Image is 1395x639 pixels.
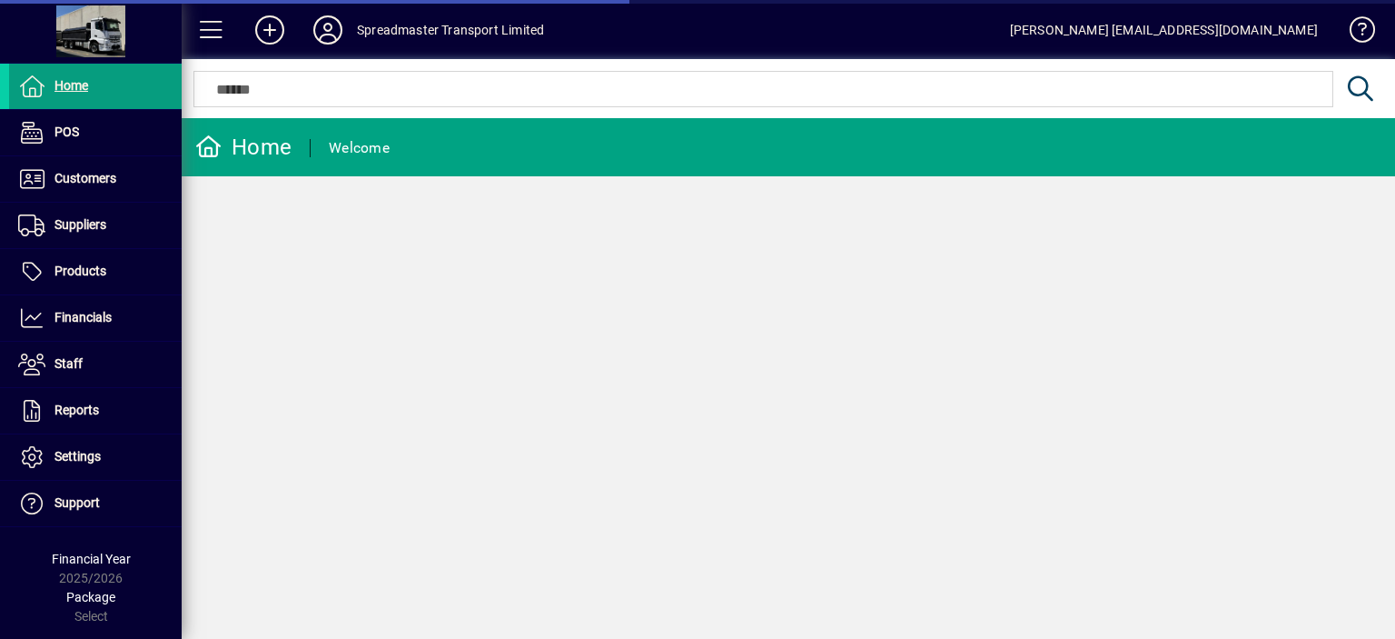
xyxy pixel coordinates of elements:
[9,156,182,202] a: Customers
[1336,4,1372,63] a: Knowledge Base
[54,264,106,278] span: Products
[54,217,106,232] span: Suppliers
[9,481,182,526] a: Support
[1010,15,1318,45] div: [PERSON_NAME] [EMAIL_ADDRESS][DOMAIN_NAME]
[54,310,112,324] span: Financials
[54,449,101,464] span: Settings
[9,342,182,387] a: Staff
[195,133,292,162] div: Home
[66,590,115,604] span: Package
[52,552,131,566] span: Financial Year
[9,388,182,434] a: Reports
[9,249,182,295] a: Products
[54,403,99,417] span: Reports
[9,203,182,248] a: Suppliers
[241,14,299,46] button: Add
[9,434,182,480] a: Settings
[54,171,116,185] span: Customers
[54,125,79,139] span: POS
[9,110,182,155] a: POS
[357,15,544,45] div: Spreadmaster Transport Limited
[54,356,83,371] span: Staff
[299,14,357,46] button: Profile
[329,134,390,163] div: Welcome
[54,495,100,510] span: Support
[9,295,182,341] a: Financials
[54,78,88,93] span: Home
